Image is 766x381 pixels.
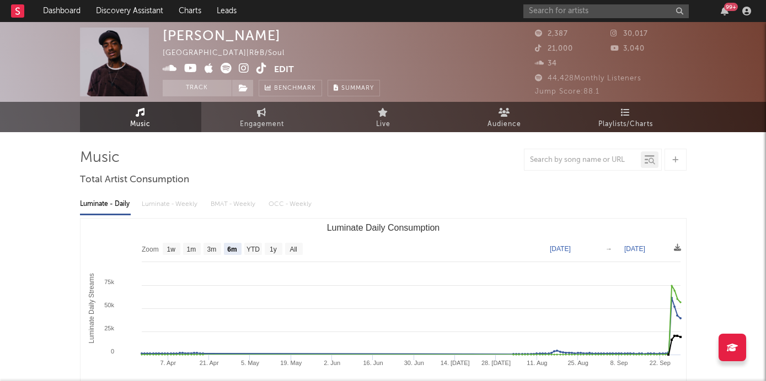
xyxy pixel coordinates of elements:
[527,360,547,366] text: 11. Aug
[290,246,297,253] text: All
[444,102,565,132] a: Audience
[535,88,599,95] span: Jump Score: 88.1
[610,45,645,52] span: 3,040
[201,102,323,132] a: Engagement
[565,102,687,132] a: Playlists/Charts
[328,80,380,96] button: Summary
[323,102,444,132] a: Live
[624,245,645,253] text: [DATE]
[167,246,175,253] text: 1w
[80,102,201,132] a: Music
[523,4,689,18] input: Search for artists
[363,360,383,366] text: 16. Jun
[280,360,302,366] text: 19. May
[163,80,232,96] button: Track
[163,28,281,43] div: [PERSON_NAME]
[488,118,521,131] span: Audience
[80,195,131,214] div: Luminate - Daily
[274,82,316,95] span: Benchmark
[567,360,588,366] text: 25. Aug
[240,360,259,366] text: 5. May
[535,30,568,37] span: 2,387
[199,360,218,366] text: 21. Apr
[649,360,670,366] text: 22. Sep
[160,360,176,366] text: 7. Apr
[207,246,216,253] text: 3m
[110,348,114,355] text: 0
[227,246,237,253] text: 6m
[535,75,641,82] span: 44,428 Monthly Listeners
[610,360,628,366] text: 8. Sep
[324,360,340,366] text: 2. Jun
[186,246,196,253] text: 1m
[270,246,277,253] text: 1y
[142,246,159,253] text: Zoom
[606,245,612,253] text: →
[376,118,390,131] span: Live
[481,360,510,366] text: 28. [DATE]
[104,325,114,331] text: 25k
[163,47,297,60] div: [GEOGRAPHIC_DATA] | R&B/Soul
[724,3,738,11] div: 99 +
[246,246,259,253] text: YTD
[130,118,151,131] span: Music
[80,173,189,187] span: Total Artist Consumption
[721,7,728,15] button: 99+
[274,63,294,77] button: Edit
[259,80,322,96] a: Benchmark
[240,118,284,131] span: Engagement
[524,156,641,165] input: Search by song name or URL
[440,360,469,366] text: 14. [DATE]
[326,223,440,232] text: Luminate Daily Consumption
[535,45,573,52] span: 21,000
[341,85,374,91] span: Summary
[550,245,571,253] text: [DATE]
[610,30,648,37] span: 30,017
[404,360,424,366] text: 30. Jun
[104,302,114,308] text: 50k
[87,273,95,343] text: Luminate Daily Streams
[535,60,557,67] span: 34
[598,118,653,131] span: Playlists/Charts
[104,279,114,285] text: 75k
